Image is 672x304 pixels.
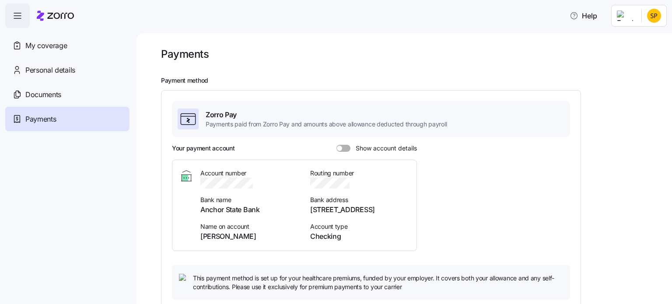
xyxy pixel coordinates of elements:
img: Employer logo [617,10,634,21]
h1: Payments [161,47,209,61]
a: Documents [5,82,129,107]
span: Bank name [200,196,300,204]
span: Payments [25,114,56,125]
span: [STREET_ADDRESS] [310,204,409,215]
span: Help [570,10,597,21]
span: Payments paid from Zorro Pay and amounts above allowance deducted through payroll [206,120,447,129]
span: Bank address [310,196,409,204]
span: Zorro Pay [206,109,447,120]
img: 187ae6270577c2f6508ea973035e9650 [647,9,661,23]
span: Documents [25,89,61,100]
span: Checking [310,231,409,242]
span: Account type [310,222,409,231]
h2: Payment method [161,77,660,85]
span: Routing number [310,169,409,178]
a: Personal details [5,58,129,82]
a: My coverage [5,33,129,58]
h3: Your payment account [172,144,234,153]
a: Payments [5,107,129,131]
img: icon bulb [179,274,189,284]
span: Anchor State Bank [200,204,300,215]
span: [PERSON_NAME] [200,231,300,242]
span: This payment method is set up for your healthcare premiums, funded by your employer. It covers bo... [193,274,563,292]
span: My coverage [25,40,67,51]
span: Personal details [25,65,75,76]
span: Account number [200,169,300,178]
span: Name on account [200,222,300,231]
span: Show account details [350,145,417,152]
button: Help [563,7,604,24]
